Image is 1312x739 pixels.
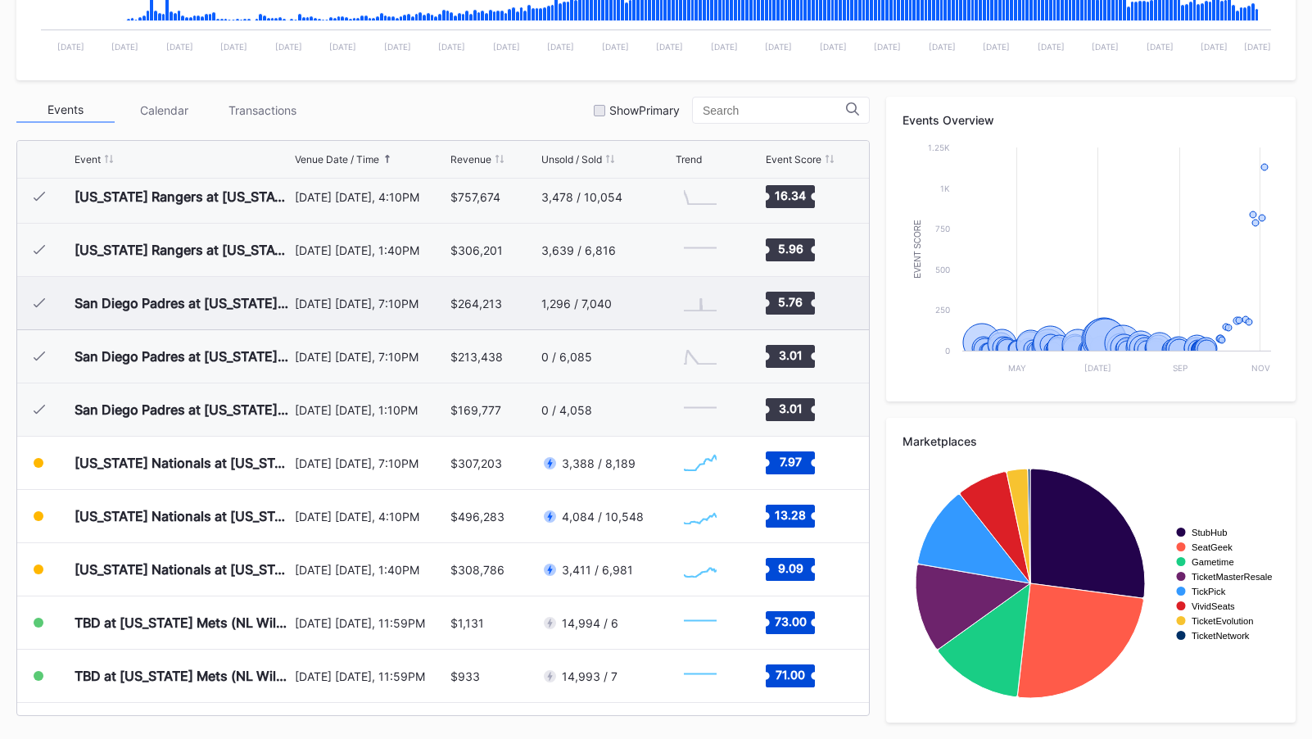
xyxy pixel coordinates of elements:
[541,153,602,165] div: Unsold / Sold
[75,348,291,365] div: San Diego Padres at [US_STATE] Mets
[450,616,484,630] div: $1,131
[75,455,291,471] div: [US_STATE] Nationals at [US_STATE] Mets (Pop-Up Home Run Apple Giveaway)
[1192,601,1235,611] text: VividSeats
[75,401,291,418] div: San Diego Padres at [US_STATE] Mets
[913,220,922,279] text: Event Score
[75,153,101,165] div: Event
[75,295,291,311] div: San Diego Padres at [US_STATE] Mets
[450,403,501,417] div: $169,777
[903,113,1279,127] div: Events Overview
[903,460,1279,706] svg: Chart title
[1173,363,1188,373] text: Sep
[929,42,956,52] text: [DATE]
[75,242,291,258] div: [US_STATE] Rangers at [US_STATE] Mets (Kids Color-In Lunchbox Giveaway)
[945,346,950,356] text: 0
[676,442,725,483] svg: Chart title
[935,305,950,315] text: 250
[779,401,803,415] text: 3.01
[903,139,1279,385] svg: Chart title
[295,297,446,311] div: [DATE] [DATE], 7:10PM
[1084,363,1111,373] text: [DATE]
[1192,616,1253,626] text: TicketEvolution
[220,42,247,52] text: [DATE]
[676,283,725,324] svg: Chart title
[1008,363,1026,373] text: May
[766,153,821,165] div: Event Score
[450,153,491,165] div: Revenue
[450,669,480,683] div: $933
[940,184,950,193] text: 1k
[57,42,84,52] text: [DATE]
[820,42,847,52] text: [DATE]
[711,42,738,52] text: [DATE]
[115,97,213,123] div: Calendar
[562,563,633,577] div: 3,411 / 6,981
[541,297,612,311] div: 1,296 / 7,040
[1092,42,1119,52] text: [DATE]
[903,434,1279,448] div: Marketplaces
[780,455,802,469] text: 7.97
[295,510,446,524] div: [DATE] [DATE], 4:10PM
[676,602,725,643] svg: Chart title
[111,42,138,52] text: [DATE]
[329,42,356,52] text: [DATE]
[1192,557,1234,567] text: Gametime
[776,668,805,682] text: 71.00
[295,563,446,577] div: [DATE] [DATE], 1:40PM
[676,153,702,165] div: Trend
[602,42,629,52] text: [DATE]
[676,655,725,696] svg: Chart title
[1192,572,1272,582] text: TicketMasterResale
[778,295,803,309] text: 5.76
[778,561,803,575] text: 9.09
[450,350,503,364] div: $213,438
[676,389,725,430] svg: Chart title
[450,510,504,524] div: $496,283
[656,42,683,52] text: [DATE]
[547,42,574,52] text: [DATE]
[16,97,115,123] div: Events
[562,669,618,683] div: 14,993 / 7
[609,103,680,117] div: Show Primary
[775,188,806,202] text: 16.34
[541,403,592,417] div: 0 / 4,058
[213,97,311,123] div: Transactions
[778,242,803,256] text: 5.96
[779,348,803,362] text: 3.01
[75,561,291,578] div: [US_STATE] Nationals at [US_STATE][GEOGRAPHIC_DATA]
[275,42,302,52] text: [DATE]
[1147,42,1174,52] text: [DATE]
[676,176,725,217] svg: Chart title
[874,42,901,52] text: [DATE]
[983,42,1010,52] text: [DATE]
[75,614,291,631] div: TBD at [US_STATE] Mets (NL Wild Card, Home Game 1) (If Necessary)
[676,549,725,590] svg: Chart title
[765,42,792,52] text: [DATE]
[541,243,616,257] div: 3,639 / 6,816
[935,265,950,274] text: 500
[450,243,503,257] div: $306,201
[295,616,446,630] div: [DATE] [DATE], 11:59PM
[295,190,446,204] div: [DATE] [DATE], 4:10PM
[676,229,725,270] svg: Chart title
[676,496,725,537] svg: Chart title
[450,563,504,577] div: $308,786
[562,510,644,524] div: 4,084 / 10,548
[438,42,465,52] text: [DATE]
[1201,42,1228,52] text: [DATE]
[1192,542,1233,552] text: SeatGeek
[541,350,592,364] div: 0 / 6,085
[775,614,807,628] text: 73.00
[1038,42,1065,52] text: [DATE]
[928,143,950,152] text: 1.25k
[295,153,379,165] div: Venue Date / Time
[676,336,725,377] svg: Chart title
[541,190,622,204] div: 3,478 / 10,054
[75,668,291,684] div: TBD at [US_STATE] Mets (NL Wild Card, Home Game 2) (If Necessary)
[775,508,806,522] text: 13.28
[1251,363,1270,373] text: Nov
[562,616,618,630] div: 14,994 / 6
[1192,587,1226,596] text: TickPick
[166,42,193,52] text: [DATE]
[1192,528,1228,537] text: StubHub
